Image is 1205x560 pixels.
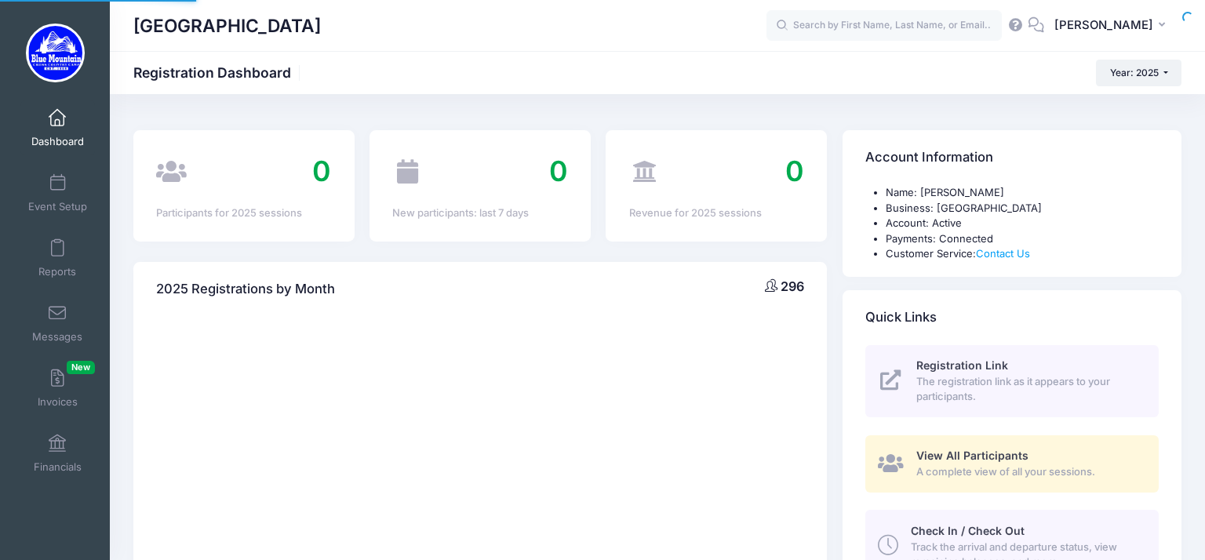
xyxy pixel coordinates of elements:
[67,361,95,374] span: New
[32,330,82,344] span: Messages
[1110,67,1159,78] span: Year: 2025
[133,8,321,44] h1: [GEOGRAPHIC_DATA]
[785,154,804,188] span: 0
[28,200,87,213] span: Event Setup
[886,201,1159,216] li: Business: [GEOGRAPHIC_DATA]
[156,205,331,221] div: Participants for 2025 sessions
[20,361,95,416] a: InvoicesNew
[886,246,1159,262] li: Customer Service:
[20,231,95,285] a: Reports
[31,135,84,148] span: Dashboard
[916,449,1028,462] span: View All Participants
[1096,60,1181,86] button: Year: 2025
[20,296,95,351] a: Messages
[629,205,804,221] div: Revenue for 2025 sessions
[911,524,1025,537] span: Check In / Check Out
[976,247,1030,260] a: Contact Us
[38,395,78,409] span: Invoices
[865,435,1159,493] a: View All Participants A complete view of all your sessions.
[865,136,993,180] h4: Account Information
[916,374,1141,405] span: The registration link as it appears to your participants.
[886,185,1159,201] li: Name: [PERSON_NAME]
[312,154,331,188] span: 0
[34,460,82,474] span: Financials
[865,295,937,340] h4: Quick Links
[392,205,567,221] div: New participants: last 7 days
[20,426,95,481] a: Financials
[549,154,568,188] span: 0
[20,100,95,155] a: Dashboard
[916,358,1008,372] span: Registration Link
[1044,8,1181,44] button: [PERSON_NAME]
[886,216,1159,231] li: Account: Active
[156,267,335,311] h4: 2025 Registrations by Month
[781,278,804,294] span: 296
[766,10,1002,42] input: Search by First Name, Last Name, or Email...
[1054,16,1153,34] span: [PERSON_NAME]
[133,64,304,81] h1: Registration Dashboard
[865,345,1159,417] a: Registration Link The registration link as it appears to your participants.
[20,165,95,220] a: Event Setup
[38,265,76,278] span: Reports
[916,464,1141,480] span: A complete view of all your sessions.
[886,231,1159,247] li: Payments: Connected
[26,24,85,82] img: Blue Mountain Cross Country Camp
